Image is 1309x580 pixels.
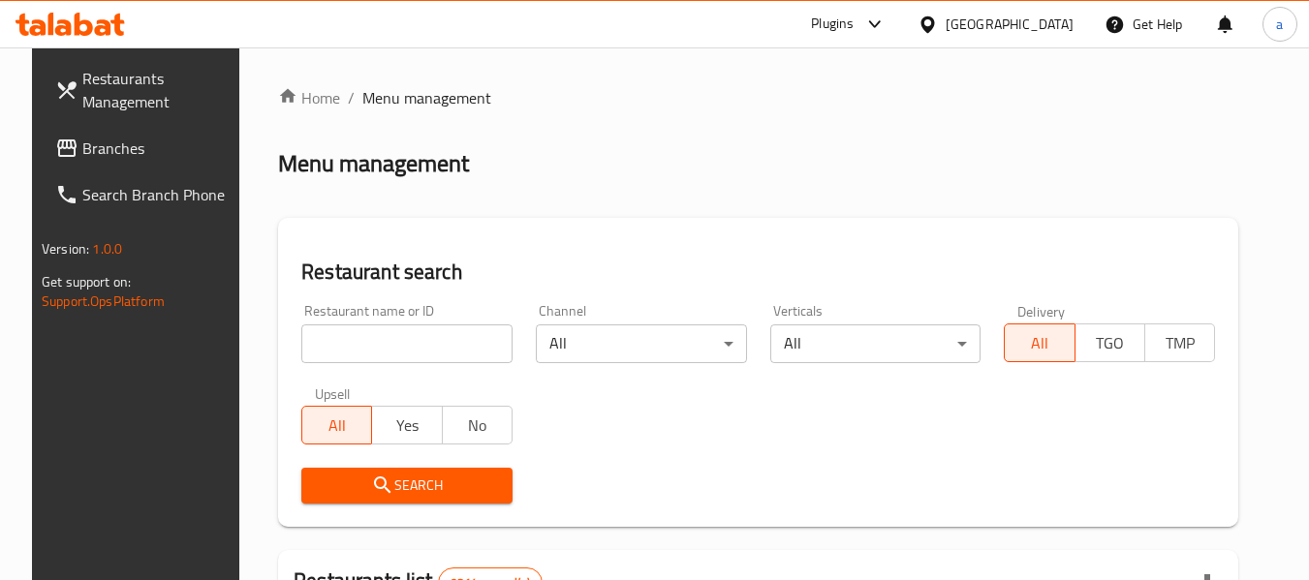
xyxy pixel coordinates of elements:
[536,324,747,363] div: All
[310,412,364,440] span: All
[301,468,513,504] button: Search
[301,406,372,444] button: All
[42,236,89,261] span: Version:
[82,183,235,206] span: Search Branch Phone
[92,236,122,261] span: 1.0.0
[278,86,340,109] a: Home
[315,386,351,400] label: Upsell
[301,324,513,363] input: Search for restaurant name or ID..
[380,412,434,440] span: Yes
[40,55,251,125] a: Restaurants Management
[42,269,131,294] span: Get support on:
[770,324,982,363] div: All
[82,67,235,113] span: Restaurants Management
[1017,304,1066,318] label: Delivery
[1075,323,1145,362] button: TGO
[371,406,442,444] button: Yes
[1004,323,1075,362] button: All
[40,171,251,218] a: Search Branch Phone
[317,473,497,498] span: Search
[40,125,251,171] a: Branches
[278,86,1238,109] nav: breadcrumb
[946,14,1074,35] div: [GEOGRAPHIC_DATA]
[42,289,165,314] a: Support.OpsPlatform
[1276,14,1283,35] span: a
[1153,329,1207,357] span: TMP
[362,86,491,109] span: Menu management
[82,137,235,160] span: Branches
[301,258,1215,287] h2: Restaurant search
[811,13,854,36] div: Plugins
[278,148,469,179] h2: Menu management
[1013,329,1067,357] span: All
[1083,329,1138,357] span: TGO
[451,412,505,440] span: No
[442,406,513,444] button: No
[348,86,355,109] li: /
[1144,323,1215,362] button: TMP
